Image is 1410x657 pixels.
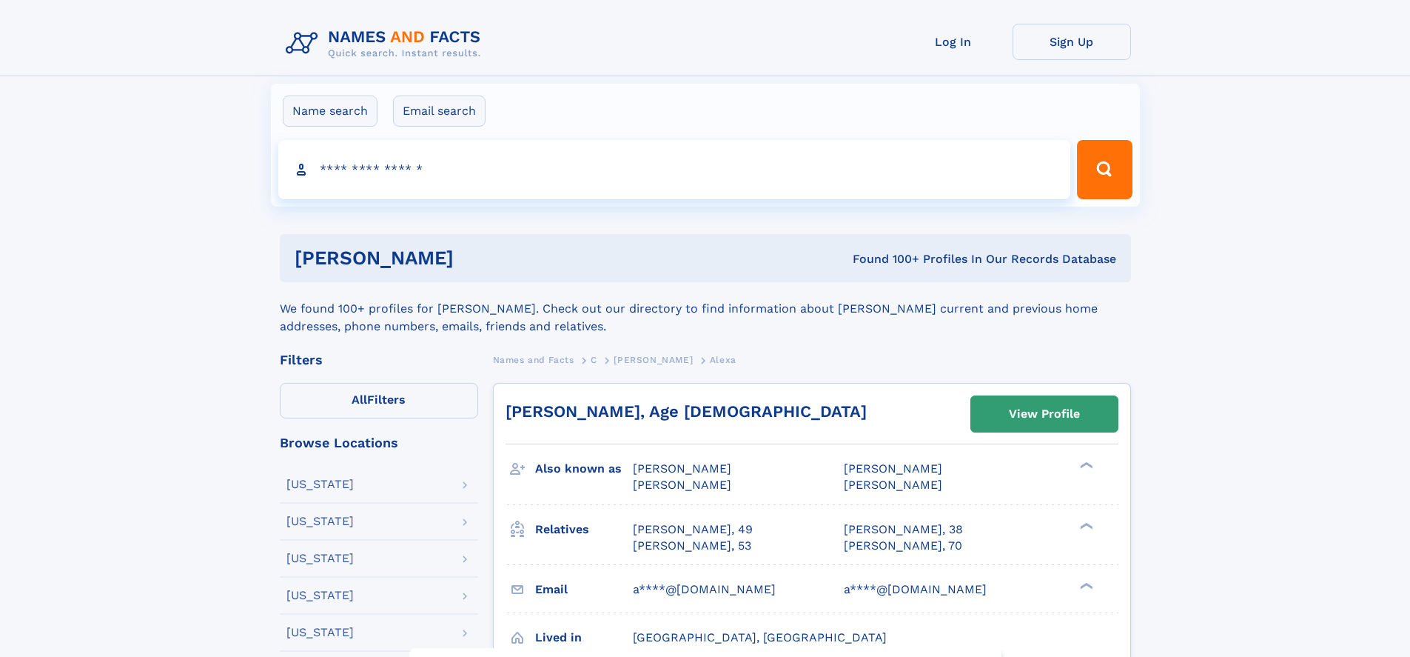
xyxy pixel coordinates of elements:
[844,461,942,476] span: [PERSON_NAME]
[280,282,1131,336] div: We found 100+ profiles for [PERSON_NAME]. Check out our directory to find information about [PERS...
[393,96,486,127] label: Email search
[535,456,633,481] h3: Also known as
[971,396,1118,432] a: View Profile
[614,350,693,369] a: [PERSON_NAME]
[280,353,478,367] div: Filters
[591,350,597,369] a: C
[535,625,633,650] h3: Lived in
[535,577,633,602] h3: Email
[1076,461,1094,470] div: ❯
[633,630,887,644] span: [GEOGRAPHIC_DATA], [GEOGRAPHIC_DATA]
[1076,521,1094,530] div: ❯
[1076,581,1094,590] div: ❯
[653,251,1116,267] div: Found 100+ Profiles In Our Records Database
[1077,140,1132,199] button: Search Button
[286,516,354,527] div: [US_STATE]
[352,393,367,407] span: All
[1013,24,1131,60] a: Sign Up
[894,24,1013,60] a: Log In
[844,521,963,538] a: [PERSON_NAME], 38
[844,538,962,554] a: [PERSON_NAME], 70
[280,383,478,418] label: Filters
[844,478,942,492] span: [PERSON_NAME]
[286,478,354,490] div: [US_STATE]
[283,96,377,127] label: Name search
[295,249,654,267] h1: [PERSON_NAME]
[286,627,354,638] div: [US_STATE]
[278,140,1071,199] input: search input
[633,461,731,476] span: [PERSON_NAME]
[710,355,736,365] span: Alexa
[633,521,753,538] a: [PERSON_NAME], 49
[493,350,574,369] a: Names and Facts
[591,355,597,365] span: C
[1009,397,1080,431] div: View Profile
[614,355,693,365] span: [PERSON_NAME]
[286,553,354,564] div: [US_STATE]
[633,478,731,492] span: [PERSON_NAME]
[286,590,354,601] div: [US_STATE]
[280,436,478,450] div: Browse Locations
[506,402,867,421] a: [PERSON_NAME], Age [DEMOGRAPHIC_DATA]
[280,24,493,64] img: Logo Names and Facts
[535,517,633,542] h3: Relatives
[633,538,751,554] a: [PERSON_NAME], 53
